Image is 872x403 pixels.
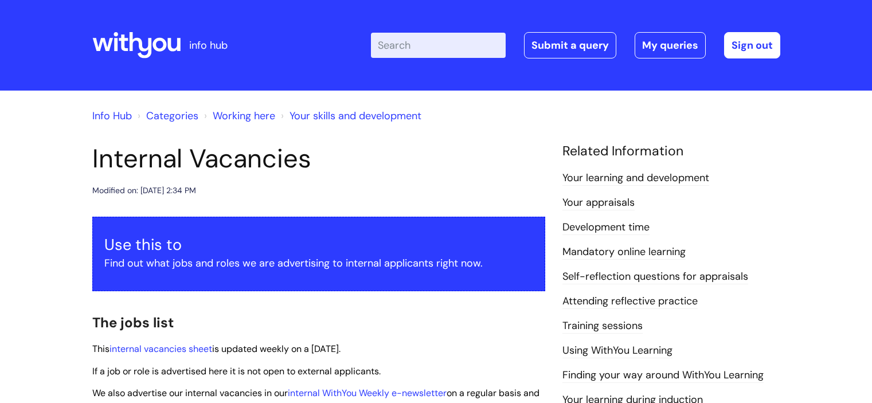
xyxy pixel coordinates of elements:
[288,387,447,399] a: internal WithYou Weekly e-newsletter
[92,109,132,123] a: Info Hub
[635,32,706,58] a: My queries
[92,343,341,355] span: This is updated weekly on a [DATE].
[562,294,698,309] a: Attending reflective practice
[189,36,228,54] p: info hub
[146,109,198,123] a: Categories
[92,314,174,331] span: The jobs list
[724,32,780,58] a: Sign out
[371,32,780,58] div: | -
[524,32,616,58] a: Submit a query
[92,183,196,198] div: Modified on: [DATE] 2:34 PM
[290,109,421,123] a: Your skills and development
[562,269,748,284] a: Self-reflection questions for appraisals
[562,319,643,334] a: Training sessions
[562,343,672,358] a: Using WithYou Learning
[371,33,506,58] input: Search
[562,143,780,159] h4: Related Information
[562,368,764,383] a: Finding your way around WithYou Learning
[562,171,709,186] a: Your learning and development
[278,107,421,125] li: Your skills and development
[562,220,650,235] a: Development time
[562,245,686,260] a: Mandatory online learning
[201,107,275,125] li: Working here
[104,236,533,254] h3: Use this to
[92,143,545,174] h1: Internal Vacancies
[110,343,212,355] a: internal vacancies sheet
[92,365,381,377] span: If a job or role is advertised here it is not open to external applicants.
[135,107,198,125] li: Solution home
[104,254,533,272] p: Find out what jobs and roles we are advertising to internal applicants right now.
[562,195,635,210] a: Your appraisals
[213,109,275,123] a: Working here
